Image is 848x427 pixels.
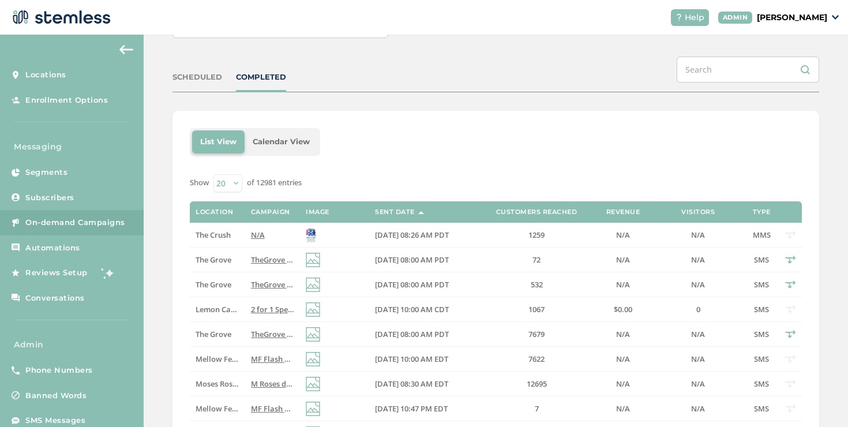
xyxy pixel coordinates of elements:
[754,304,769,314] span: SMS
[691,279,705,290] span: N/A
[754,379,769,389] span: SMS
[375,329,473,339] label: 09/06/2025 08:00 AM PDT
[25,390,87,402] span: Banned Words
[251,329,598,339] span: TheGrove La Mesa: You have a new notification waiting for you, {first_name}! Reply END to cancel
[196,255,239,265] label: The Grove
[528,354,545,364] span: 7622
[375,379,473,389] label: 09/06/2025 08:30 AM EDT
[196,329,231,339] span: The Grove
[196,230,239,240] label: The Crush
[658,354,738,364] label: N/A
[306,278,320,292] img: icon-img-d887fa0c.svg
[375,279,449,290] span: [DATE] 08:00 AM PDT
[96,261,119,284] img: glitter-stars-b7820f95.gif
[172,72,222,83] div: SCHEDULED
[616,279,630,290] span: N/A
[658,230,738,240] label: N/A
[375,208,415,216] label: Sent Date
[196,208,233,216] label: Location
[753,208,771,216] label: Type
[790,372,848,427] div: Chat Widget
[832,15,839,20] img: icon_down-arrow-small-66adaf34.svg
[691,254,705,265] span: N/A
[375,304,449,314] span: [DATE] 10:00 AM CDT
[658,329,738,339] label: N/A
[616,379,630,389] span: N/A
[196,354,239,364] label: Mellow Fellow
[25,95,108,106] span: Enrollment Options
[251,403,646,414] span: MF Flash Sale! Save 30% [DATE] only. Use code: [DATE]30. Ends [DATE] 10am EST. Shop now! Reply EN...
[528,230,545,240] span: 1259
[600,230,646,240] label: N/A
[754,354,769,364] span: SMS
[251,279,598,290] span: TheGrove La Mesa: You have a new notification waiting for you, {first_name}! Reply END to cancel
[691,230,705,240] span: N/A
[251,354,646,364] span: MF Flash Sale! Save 30% [DATE] only. Use code: [DATE]30. Ends [DATE] 10am EST. Shop now! Reply EN...
[192,130,245,153] li: List View
[485,329,588,339] label: 7679
[306,253,320,267] img: icon-img-d887fa0c.svg
[25,192,74,204] span: Subscribers
[691,354,705,364] span: N/A
[681,208,715,216] label: Visitors
[375,403,448,414] span: [DATE] 10:47 PM EDT
[485,255,588,265] label: 72
[616,403,630,414] span: N/A
[196,254,231,265] span: The Grove
[658,280,738,290] label: N/A
[251,404,294,414] label: MF Flash Sale! Save 30% today only. Use code: SATURDAY30. Ends 9/7 @ 10am EST. Shop now! Reply EN...
[750,404,773,414] label: SMS
[606,208,640,216] label: Revenue
[691,403,705,414] span: N/A
[251,280,294,290] label: TheGrove La Mesa: You have a new notification waiting for you, {first_name}! Reply END to cancel
[750,280,773,290] label: SMS
[614,304,632,314] span: $0.00
[750,255,773,265] label: SMS
[677,57,819,83] input: Search
[196,305,239,314] label: Lemon Cannabis Glenpool
[485,404,588,414] label: 7
[25,415,85,426] span: SMS Messages
[616,329,630,339] span: N/A
[754,254,769,265] span: SMS
[251,354,294,364] label: MF Flash Sale! Save 30% today only. Use code: SATURDAY30. Ends 9/7 @ 10am EST. Shop now! Reply EN...
[251,230,294,240] label: N/A
[757,12,827,24] p: [PERSON_NAME]
[306,377,320,391] img: icon-img-d887fa0c.svg
[196,304,289,314] span: Lemon Cannabis Glenpool
[251,379,294,389] label: M Roses does football! When your team wins this weekend get a free roll w/ purchase! Tap link for...
[375,254,449,265] span: [DATE] 08:00 AM PDT
[375,329,449,339] span: [DATE] 08:00 AM PDT
[236,72,286,83] div: COMPLETED
[535,403,539,414] span: 7
[375,305,473,314] label: 09/06/2025 10:00 AM CDT
[616,254,630,265] span: N/A
[754,279,769,290] span: SMS
[528,329,545,339] span: 7679
[616,354,630,364] span: N/A
[600,379,646,389] label: N/A
[25,167,67,178] span: Segments
[196,354,247,364] span: Mellow Fellow
[245,130,318,153] li: Calendar View
[375,354,473,364] label: 09/06/2025 10:00 AM EDT
[658,255,738,265] label: N/A
[485,280,588,290] label: 532
[306,208,329,216] label: Image
[375,230,449,240] span: [DATE] 08:26 AM PDT
[485,379,588,389] label: 12695
[247,177,302,189] label: of 12981 entries
[600,305,646,314] label: $0.00
[251,329,294,339] label: TheGrove La Mesa: You have a new notification waiting for you, {first_name}! Reply END to cancel
[251,304,599,314] span: 2 for 1 Specials [DATE] @ GLENPOOL! Check out these exclusive Lemon offers :) Reply END to cancel
[485,230,588,240] label: 1259
[251,254,598,265] span: TheGrove La Mesa: You have a new notification waiting for you, {first_name}! Reply END to cancel
[25,242,80,254] span: Automations
[616,230,630,240] span: N/A
[600,280,646,290] label: N/A
[375,280,473,290] label: 09/06/2025 08:00 AM PDT
[750,379,773,389] label: SMS
[196,230,231,240] span: The Crush
[750,329,773,339] label: SMS
[696,304,700,314] span: 0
